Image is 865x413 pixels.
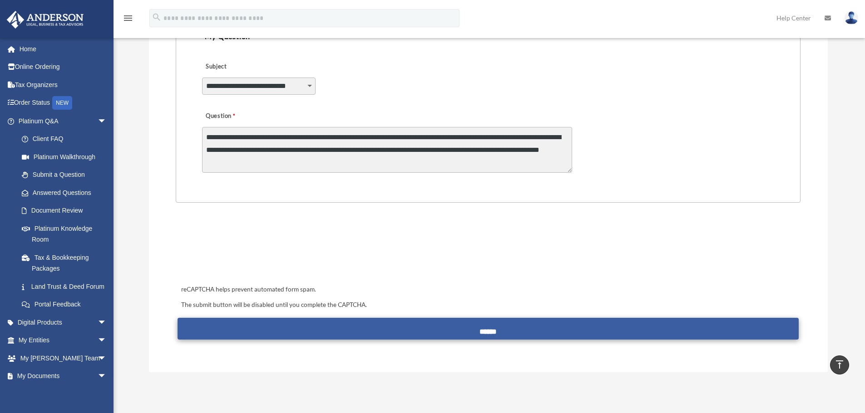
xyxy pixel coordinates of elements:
a: Home [6,40,120,58]
iframe: reCAPTCHA [178,231,316,266]
a: Digital Productsarrow_drop_down [6,313,120,331]
a: Platinum Knowledge Room [13,219,120,248]
img: User Pic [845,11,858,24]
i: vertical_align_top [834,359,845,370]
span: arrow_drop_down [98,367,116,386]
a: Land Trust & Deed Forum [13,277,120,296]
a: Portal Feedback [13,296,120,314]
a: Client FAQ [13,130,120,148]
a: Submit a Question [13,166,116,184]
div: reCAPTCHA helps prevent automated form spam. [178,284,798,295]
a: My Documentsarrow_drop_down [6,367,120,385]
a: Document Review [13,202,120,220]
a: My Entitiesarrow_drop_down [6,331,120,350]
label: Subject [202,61,288,73]
span: arrow_drop_down [98,313,116,332]
a: Online Ordering [6,58,120,76]
span: arrow_drop_down [98,349,116,368]
a: vertical_align_top [830,355,849,374]
div: NEW [52,96,72,110]
a: Platinum Walkthrough [13,148,120,166]
i: menu [123,13,133,24]
span: arrow_drop_down [98,112,116,131]
a: Platinum Q&Aarrow_drop_down [6,112,120,130]
a: Tax Organizers [6,76,120,94]
div: The submit button will be disabled until you complete the CAPTCHA. [178,300,798,311]
a: My [PERSON_NAME] Teamarrow_drop_down [6,349,120,367]
i: search [152,12,162,22]
img: Anderson Advisors Platinum Portal [4,11,86,29]
a: Tax & Bookkeeping Packages [13,248,120,277]
a: Answered Questions [13,184,120,202]
span: arrow_drop_down [98,331,116,350]
a: Order StatusNEW [6,94,120,112]
label: Question [202,110,272,123]
a: menu [123,16,133,24]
